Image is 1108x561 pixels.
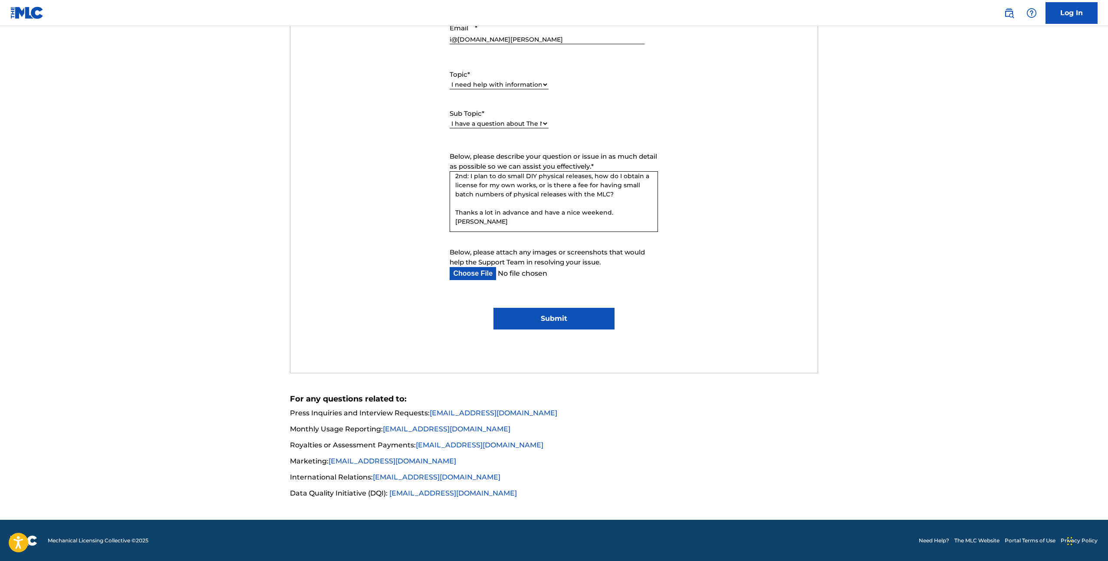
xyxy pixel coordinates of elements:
span: Topic [450,70,467,78]
a: Portal Terms of Use [1005,537,1055,545]
li: Royalties or Assessment Payments: [290,440,818,456]
li: Press Inquiries and Interview Requests: [290,408,818,424]
span: Below, please describe your question or issue in as much detail as possible so we can assist you ... [450,152,657,170]
a: [EMAIL_ADDRESS][DOMAIN_NAME] [383,425,510,433]
img: search [1004,8,1014,18]
h5: For any questions related to: [290,394,818,404]
li: Data Quality Initiative (DQI): [290,488,818,499]
a: [EMAIL_ADDRESS][DOMAIN_NAME] [430,409,557,417]
textarea: Hello, hope you're doing well! I'm planning to register with MLC for my mechanicals, but have two... [450,171,658,232]
div: Help [1023,4,1040,22]
a: Privacy Policy [1061,537,1098,545]
a: [EMAIL_ADDRESS][DOMAIN_NAME] [373,473,500,481]
li: Monthly Usage Reporting: [290,424,818,440]
a: [EMAIL_ADDRESS][DOMAIN_NAME] [389,489,517,497]
img: MLC Logo [10,7,44,19]
div: Ziehen [1067,528,1072,554]
span: Mechanical Licensing Collective © 2025 [48,537,148,545]
a: [EMAIL_ADDRESS][DOMAIN_NAME] [416,441,543,449]
a: Log In [1046,2,1098,24]
iframe: Chat Widget [1065,519,1108,561]
a: Need Help? [919,537,949,545]
div: Chat-Widget [1065,519,1108,561]
img: logo [10,535,37,546]
li: Marketing: [290,456,818,472]
a: Public Search [1000,4,1018,22]
img: help [1026,8,1037,18]
input: Submit [493,308,615,329]
a: [EMAIL_ADDRESS][DOMAIN_NAME] [329,457,456,465]
li: International Relations: [290,472,818,488]
span: Sub Topic [450,109,482,117]
a: The MLC Website [954,537,1000,545]
span: Below, please attach any images or screenshots that would help the Support Team in resolving your... [450,248,645,266]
